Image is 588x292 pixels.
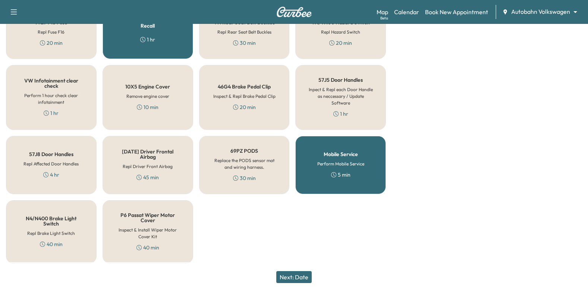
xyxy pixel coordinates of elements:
div: 30 min [233,39,256,47]
div: 1 hr [140,36,155,43]
div: 20 min [40,39,63,47]
div: 20 min [329,39,352,47]
h6: Perform 1 hour check clear infotainment [18,92,84,106]
h5: 57J5 Door Handles [318,77,363,83]
h5: P6 Passat Wiper Motor Cover [115,212,181,223]
h5: Recall [141,23,155,28]
div: 20 min [233,103,256,111]
h5: 69PZ PODS [230,148,258,153]
div: 40 min [136,244,159,251]
div: Beta [380,15,388,21]
h6: Repl Rear Seat Belt Buckles [217,29,271,35]
h5: 10X5 Engine Cover [125,84,170,89]
div: 30 min [233,174,256,182]
div: 1 hr [44,109,59,117]
a: Book New Appointment [425,7,488,16]
h6: Repl Driver Front Airbag [123,163,173,170]
a: MapBeta [377,7,388,16]
h6: Inpect & Repl each Door Handle as neccessary / Update Software [308,86,374,106]
div: 10 min [137,103,158,111]
h5: VX/VX00 Hazard Switch [311,20,370,25]
div: 5 min [331,171,350,178]
h5: [DATE] Driver Frontal Airbag [115,149,181,159]
h6: Repl Fuse F16 [38,29,65,35]
h5: VW Infotainment clear check [18,78,84,88]
h6: Repl Brake Light Switch [27,230,75,237]
span: Autobahn Volkswagen [511,7,570,16]
a: Calendar [394,7,419,16]
div: 4 hr [43,171,59,178]
h6: Inspect & Repl Brake Pedal Clip [213,93,276,100]
h6: Replace the PODS sensor mat and wiring harness. [211,157,277,171]
h5: 57J8 Door Handles [29,152,73,157]
h6: Repl Hazard Switch [321,29,360,35]
h5: N4/N400 Brake Light Switch [18,216,84,226]
div: 40 min [40,240,63,248]
button: Next: Date [276,271,312,283]
div: 45 min [136,174,159,181]
h6: Remove engine cover [126,93,169,100]
h6: Repl Affected Door Handles [23,161,79,167]
h6: Inspect & Install Wiper Motor Cover Kit [115,227,181,240]
div: 1 hr [333,110,348,118]
h5: Mobile Service [324,152,358,157]
h5: 46G4 Brake Pedal Clip [218,84,271,89]
img: Curbee Logo [276,7,312,17]
h5: 97Z9 F16 Fuse [35,20,67,25]
h5: VN Rear Seat Belt Buckles [214,20,275,25]
h6: Perform Mobile Service [317,161,364,167]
